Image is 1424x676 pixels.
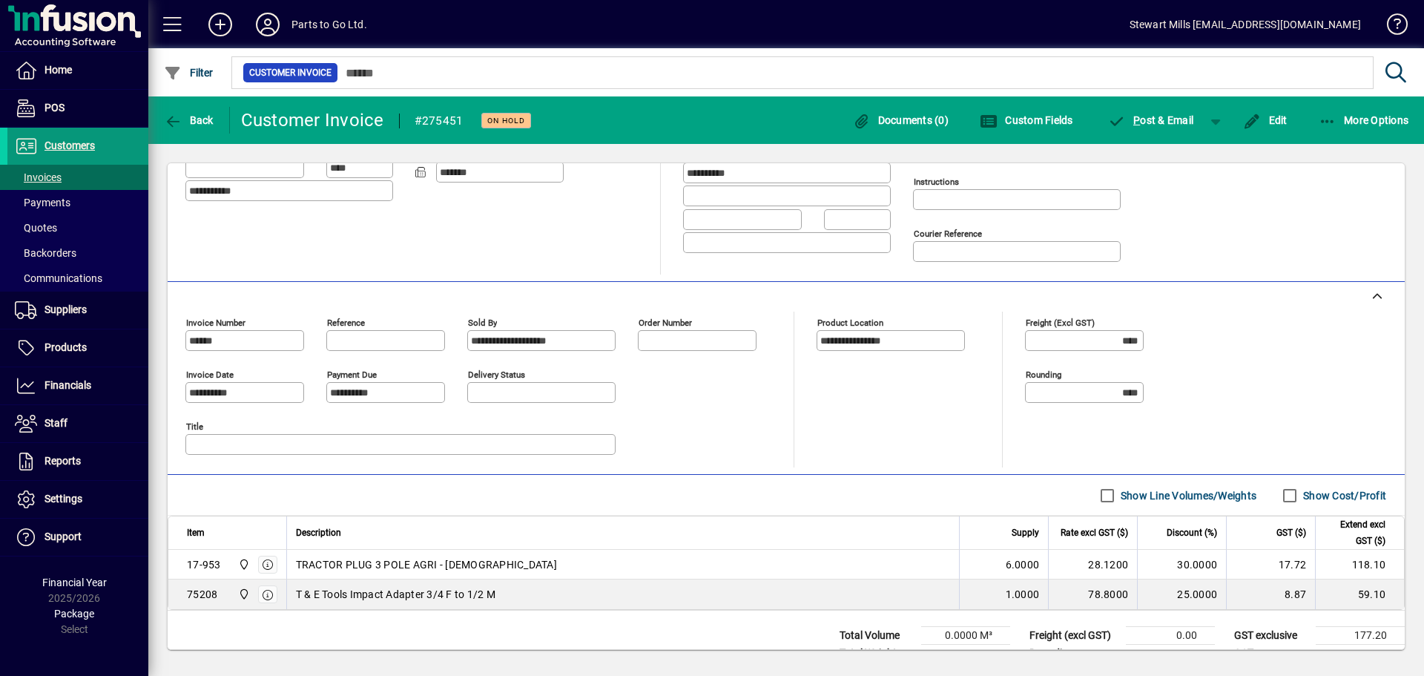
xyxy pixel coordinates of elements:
td: 0.00 [1126,645,1215,663]
span: Extend excl GST ($) [1325,516,1385,549]
a: Reports [7,443,148,480]
span: Edit [1243,114,1288,126]
span: P [1133,114,1140,126]
td: 25.0000 [1137,580,1226,609]
td: Rounding [1022,645,1126,663]
button: Post & Email [1101,107,1201,134]
a: POS [7,90,148,127]
span: Reports [44,455,81,467]
mat-label: Order number [639,318,692,328]
span: Home [44,64,72,76]
mat-label: Title [186,421,203,432]
span: 6.0000 [1006,557,1040,572]
span: Filter [164,67,214,79]
button: Back [160,107,217,134]
a: Communications [7,266,148,291]
span: DAE - Bulk Store [234,586,251,603]
mat-label: Courier Reference [914,229,982,239]
td: Total Weight [832,645,921,663]
span: Backorders [15,247,76,259]
mat-label: Rounding [1026,370,1061,380]
label: Show Line Volumes/Weights [1118,488,1256,503]
span: ost & Email [1108,114,1194,126]
td: 30.0000 [1137,550,1226,580]
span: Support [44,531,82,542]
td: 0.0000 Kg [921,645,1010,663]
span: Communications [15,272,102,284]
td: 8.87 [1226,580,1315,609]
td: 17.72 [1226,550,1315,580]
span: More Options [1319,114,1409,126]
div: 78.8000 [1058,587,1128,602]
a: Financials [7,367,148,404]
a: Knowledge Base [1376,3,1405,51]
label: Show Cost/Profit [1300,488,1386,503]
button: Custom Fields [976,107,1077,134]
span: Staff [44,417,67,429]
a: Staff [7,405,148,442]
button: More Options [1315,107,1413,134]
span: Discount (%) [1167,525,1217,541]
div: Stewart Mills [EMAIL_ADDRESS][DOMAIN_NAME] [1130,13,1361,36]
div: Parts to Go Ltd. [291,13,367,36]
span: POS [44,102,65,114]
a: Invoices [7,165,148,190]
span: Financial Year [42,577,107,588]
button: Profile [244,11,291,38]
mat-label: Payment due [327,370,377,380]
td: 0.0000 M³ [921,627,1010,645]
mat-label: Sold by [468,318,497,328]
span: 1.0000 [1006,587,1040,602]
span: Supply [1012,525,1039,541]
mat-label: Freight (excl GST) [1026,318,1095,328]
div: Customer Invoice [241,108,384,132]
span: DAE - Bulk Store [234,557,251,573]
button: Documents (0) [848,107,952,134]
a: Payments [7,190,148,215]
a: Suppliers [7,292,148,329]
span: Custom Fields [980,114,1073,126]
span: GST ($) [1276,525,1306,541]
div: 75208 [187,587,217,602]
span: Item [187,525,205,541]
div: #275451 [415,109,464,133]
span: Customer Invoice [249,65,332,80]
a: Products [7,329,148,367]
td: 26.59 [1316,645,1405,663]
span: Settings [44,493,82,505]
span: Description [296,525,341,541]
td: Freight (excl GST) [1022,627,1126,645]
button: Filter [160,59,217,86]
mat-label: Invoice number [186,318,245,328]
app-page-header-button: Back [148,107,230,134]
td: 177.20 [1316,627,1405,645]
mat-label: Invoice date [186,370,234,380]
td: GST exclusive [1227,627,1316,645]
span: Customers [44,140,95,151]
span: Package [54,608,94,620]
span: Invoices [15,171,62,183]
td: 59.10 [1315,580,1404,609]
mat-label: Delivery status [468,370,525,380]
a: Home [7,52,148,89]
td: GST [1227,645,1316,663]
span: Quotes [15,222,57,234]
div: 28.1200 [1058,557,1128,572]
td: 118.10 [1315,550,1404,580]
span: Documents (0) [852,114,949,126]
span: TRACTOR PLUG 3 POLE AGRI - [DEMOGRAPHIC_DATA] [296,557,557,572]
span: Rate excl GST ($) [1061,525,1128,541]
mat-label: Reference [327,318,365,328]
a: Settings [7,481,148,518]
td: 0.00 [1126,627,1215,645]
mat-label: Product location [817,318,883,328]
mat-label: Instructions [914,177,959,187]
span: Products [44,341,87,353]
td: Total Volume [832,627,921,645]
span: Suppliers [44,303,87,315]
span: T & E Tools Impact Adapter 3/4 F to 1/2 M [296,587,495,602]
span: Payments [15,197,70,209]
button: Edit [1239,107,1291,134]
span: Back [164,114,214,126]
a: Backorders [7,240,148,266]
